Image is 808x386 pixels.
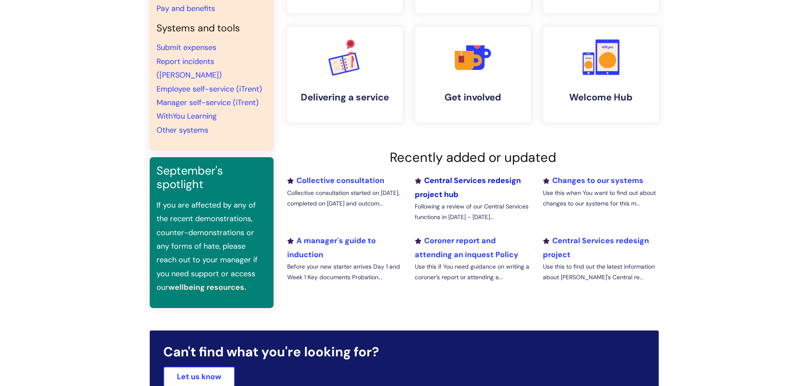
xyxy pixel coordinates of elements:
a: Report incidents ([PERSON_NAME]) [157,56,222,80]
h3: September's spotlight [157,164,267,192]
a: Get involved [415,27,531,122]
p: Use this when You want to find out about changes to our systems for this m... [543,188,658,209]
a: Coroner report and attending an inquest Policy [415,236,518,259]
p: Use this if You need guidance on writing a coroner’s report or attending a... [415,261,530,283]
a: Other systems [157,125,208,135]
p: Use this to find out the latest information about [PERSON_NAME]'s Central re... [543,261,658,283]
h4: Welcome Hub [550,92,652,103]
p: Collective consultation started on [DATE], completed on [DATE] and outcom... [287,188,403,209]
a: Central Services redesign project hub [415,175,521,199]
h2: Recently added or updated [287,150,659,165]
h2: Can't find what you're looking for? [163,344,645,360]
a: Employee self-service (iTrent) [157,84,262,94]
p: Following a review of our Central Services functions in [DATE] - [DATE]... [415,201,530,222]
a: Welcome Hub [543,27,659,122]
a: A manager's guide to induction [287,236,376,259]
a: Manager self-service (iTrent) [157,97,259,108]
a: WithYou Learning [157,111,217,121]
p: Before your new starter arrives Day 1 and Week 1 Key documents Probation... [287,261,403,283]
h4: Get involved [422,92,524,103]
p: If you are affected by any of the recent demonstrations, counter-demonstrations or any forms of h... [157,198,267,294]
a: wellbeing resources. [168,282,246,292]
a: Delivering a service [287,27,403,122]
a: Central Services redesign project [543,236,649,259]
a: Changes to our systems [543,175,643,186]
h4: Systems and tools [157,22,267,34]
h4: Delivering a service [294,92,396,103]
a: Pay and benefits [157,3,215,14]
a: Submit expenses [157,42,216,53]
a: Collective consultation [287,175,384,186]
